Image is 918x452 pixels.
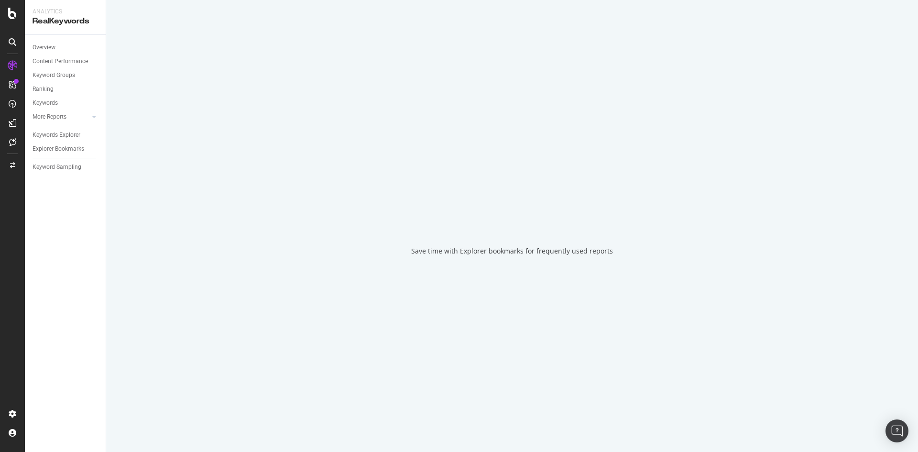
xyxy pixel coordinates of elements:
a: Keyword Sampling [33,162,99,172]
a: Keywords [33,98,99,108]
div: Keywords [33,98,58,108]
div: Open Intercom Messenger [885,419,908,442]
div: RealKeywords [33,16,98,27]
div: More Reports [33,112,66,122]
div: Save time with Explorer bookmarks for frequently used reports [411,246,613,256]
a: More Reports [33,112,89,122]
a: Ranking [33,84,99,94]
a: Content Performance [33,56,99,66]
a: Keyword Groups [33,70,99,80]
a: Explorer Bookmarks [33,144,99,154]
a: Overview [33,43,99,53]
div: Content Performance [33,56,88,66]
div: Ranking [33,84,54,94]
div: Explorer Bookmarks [33,144,84,154]
a: Keywords Explorer [33,130,99,140]
div: Overview [33,43,55,53]
div: animation [478,197,546,231]
div: Keyword Sampling [33,162,81,172]
div: Analytics [33,8,98,16]
div: Keywords Explorer [33,130,80,140]
div: Keyword Groups [33,70,75,80]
